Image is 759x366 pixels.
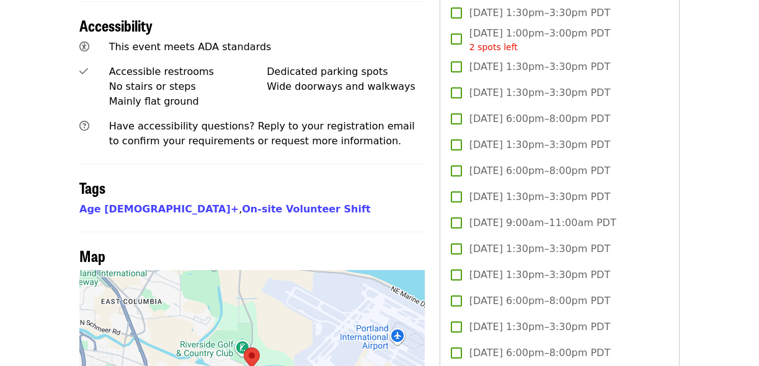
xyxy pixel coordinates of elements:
[79,14,153,36] span: Accessibility
[469,346,610,360] span: [DATE] 6:00pm–8:00pm PDT
[79,41,89,53] i: universal-access icon
[267,64,425,79] div: Dedicated parking spots
[469,59,610,74] span: [DATE] 1:30pm–3:30pm PDT
[79,203,239,215] a: Age [DEMOGRAPHIC_DATA]+
[469,26,610,54] span: [DATE] 1:00pm–3:00pm PDT
[79,203,242,215] span: ,
[79,120,89,132] i: question-circle icon
[469,268,610,282] span: [DATE] 1:30pm–3:30pm PDT
[469,320,610,334] span: [DATE] 1:30pm–3:30pm PDT
[242,203,370,215] a: On-site Volunteer Shift
[469,6,610,20] span: [DATE] 1:30pm–3:30pm PDT
[109,64,267,79] div: Accessible restrooms
[469,294,610,308] span: [DATE] 6:00pm–8:00pm PDT
[469,190,610,204] span: [DATE] 1:30pm–3:30pm PDT
[109,41,272,53] span: This event meets ADA standards
[79,66,88,77] i: check icon
[469,242,610,256] span: [DATE] 1:30pm–3:30pm PDT
[469,137,610,152] span: [DATE] 1:30pm–3:30pm PDT
[469,163,610,178] span: [DATE] 6:00pm–8:00pm PDT
[79,245,105,266] span: Map
[109,120,415,147] span: Have accessibility questions? Reply to your registration email to confirm your requirements or re...
[469,216,616,230] span: [DATE] 9:00am–11:00am PDT
[79,176,105,198] span: Tags
[469,85,610,100] span: [DATE] 1:30pm–3:30pm PDT
[469,111,610,126] span: [DATE] 6:00pm–8:00pm PDT
[109,79,267,94] div: No stairs or steps
[267,79,425,94] div: Wide doorways and walkways
[109,94,267,109] div: Mainly flat ground
[469,42,518,52] span: 2 spots left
